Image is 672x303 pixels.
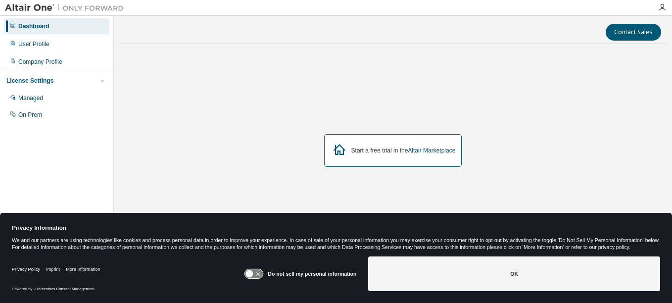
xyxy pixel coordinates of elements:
div: User Profile [18,40,49,48]
button: Contact Sales [606,24,661,41]
div: Dashboard [18,22,49,30]
div: Start a free trial in the [351,147,456,154]
div: On Prem [18,111,42,119]
div: Managed [18,94,43,102]
div: License Settings [6,77,53,85]
a: Altair Marketplace [408,147,455,154]
img: Altair One [5,3,129,13]
div: Company Profile [18,58,62,66]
